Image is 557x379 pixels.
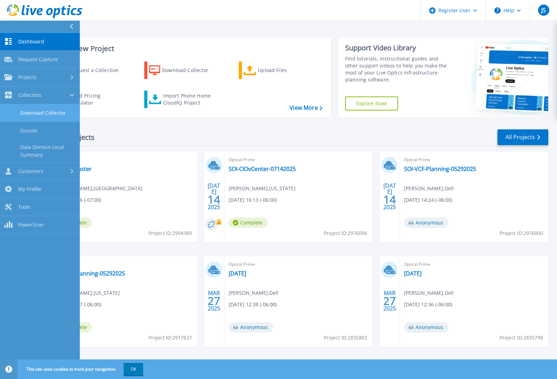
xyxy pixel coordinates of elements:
a: Explore Now! [345,96,398,110]
span: Anonymous [404,322,448,332]
span: Optical Prime [229,260,369,268]
a: SOI-VCF-Planning-05292025 [53,270,125,277]
span: Optical Prime [229,156,369,164]
h3: Start a New Project [50,45,322,52]
span: This site uses cookies to track your navigation. [19,363,143,376]
span: [DATE] 14:24 (-06:00) [404,196,452,204]
div: MAR 2025 [207,288,221,314]
button: OK [124,363,143,376]
a: View More [290,105,322,111]
a: SOI-CIOvCenter-07142025 [229,165,296,172]
span: Optical Prime [404,156,544,164]
a: Download Collector [144,62,222,79]
span: JS [541,7,546,13]
span: [PERSON_NAME] , [US_STATE] [229,185,295,192]
div: Find tutorials, instructional guides and other support videos to help you make the most of your L... [345,55,451,83]
span: [DATE] 12:38 (-06:00) [229,301,277,308]
span: [PERSON_NAME] , [GEOGRAPHIC_DATA] [53,185,142,192]
span: SC [53,156,193,164]
span: Anonymous [404,217,448,228]
div: Upload Files [258,63,314,77]
span: Tools [18,204,30,210]
span: Project ID: 2976000 [500,229,543,237]
div: Import Phone Home CloudIQ Project [163,92,218,106]
span: 14 [208,196,220,202]
span: Project ID: 2835798 [500,334,543,342]
span: [DATE] 16:13 (-06:00) [229,196,277,204]
span: Request Capture [18,56,58,63]
span: Collectors [18,92,41,98]
div: Support Video Library [345,43,451,52]
a: Cloud Pricing Calculator [50,91,128,108]
a: [DATE] [229,270,246,277]
span: My Profile [18,186,41,192]
span: Optical Prime [404,260,544,268]
span: [PERSON_NAME] , [US_STATE] [53,289,120,297]
span: Optical Prime [53,260,193,268]
span: 14 [383,196,396,202]
span: Anonymous [229,322,273,332]
span: Project ID: 2917637 [148,334,192,342]
span: Project ID: 2976096 [324,229,367,237]
div: Download Collector [162,63,218,77]
a: Upload Files [239,62,317,79]
div: [DATE] 2025 [207,184,221,209]
span: [DATE] 12:36 (-06:00) [404,301,452,308]
a: Request a Collection [50,62,128,79]
a: All Projects [497,129,548,145]
span: Customers [18,168,43,174]
span: 27 [383,298,396,304]
span: Complete [229,217,268,228]
span: Dashboard [18,38,44,45]
div: Request a Collection [70,63,126,77]
div: [DATE] 2025 [383,184,396,209]
span: Project ID: 2994389 [148,229,192,237]
div: MAR 2025 [383,288,396,314]
span: PowerSizer [18,222,44,228]
span: [PERSON_NAME] , Dell [404,289,454,297]
span: Project ID: 2835802 [324,334,367,342]
span: Projects [18,74,37,80]
a: [DATE] [404,270,422,277]
span: [PERSON_NAME] , Dell [229,289,278,297]
span: [PERSON_NAME] , Dell [404,185,454,192]
a: SOI-VCF-Planning-05292025 [404,165,476,172]
span: 27 [208,298,220,304]
div: Cloud Pricing Calculator [69,92,125,106]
